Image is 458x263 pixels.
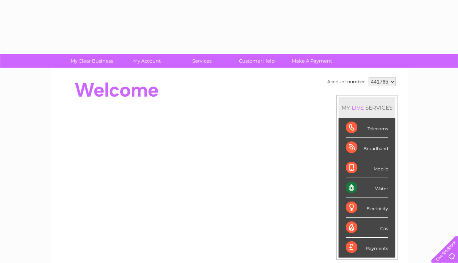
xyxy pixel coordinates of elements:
[350,104,365,111] div: LIVE
[346,138,388,158] div: Broadband
[346,238,388,257] div: Payments
[172,54,232,68] a: Services
[346,178,388,198] div: Water
[346,218,388,238] div: Gas
[325,76,367,88] td: Account number
[227,54,287,68] a: Customer Help
[339,97,395,118] div: MY SERVICES
[117,54,177,68] a: My Account
[346,198,388,218] div: Electricity
[62,54,122,68] a: My Clear Business
[282,54,342,68] a: Make A Payment
[346,118,388,138] div: Telecoms
[346,158,388,178] div: Mobile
